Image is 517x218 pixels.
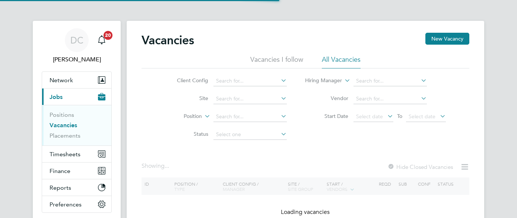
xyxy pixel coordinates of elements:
[213,129,287,140] input: Select one
[42,55,112,64] span: Dan Clarke
[42,196,111,212] button: Preferences
[42,28,112,64] a: DC[PERSON_NAME]
[299,77,342,84] label: Hiring Manager
[50,111,74,118] a: Positions
[50,77,73,84] span: Network
[213,76,287,86] input: Search for...
[250,55,303,68] li: Vacancies I follow
[305,95,348,102] label: Vendor
[165,95,208,102] label: Site
[395,111,405,121] span: To
[50,201,82,208] span: Preferences
[50,122,77,129] a: Vacancies
[322,55,361,68] li: All Vacancies
[50,132,80,139] a: Placements
[50,167,70,174] span: Finance
[42,163,111,179] button: Finance
[353,76,427,86] input: Search for...
[94,28,109,52] a: 20
[213,112,287,122] input: Search for...
[70,35,83,45] span: DC
[142,162,171,170] div: Showing
[104,31,112,40] span: 20
[353,94,427,104] input: Search for...
[165,77,208,84] label: Client Config
[42,146,111,162] button: Timesheets
[165,162,169,170] span: ...
[50,184,71,191] span: Reports
[409,113,435,120] span: Select date
[213,94,287,104] input: Search for...
[159,113,202,120] label: Position
[50,151,80,158] span: Timesheets
[387,163,453,170] label: Hide Closed Vacancies
[42,89,111,105] button: Jobs
[42,179,111,196] button: Reports
[50,93,63,100] span: Jobs
[425,33,469,45] button: New Vacancy
[356,113,383,120] span: Select date
[142,33,194,48] h2: Vacancies
[42,105,111,145] div: Jobs
[165,131,208,137] label: Status
[42,72,111,88] button: Network
[305,113,348,119] label: Start Date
